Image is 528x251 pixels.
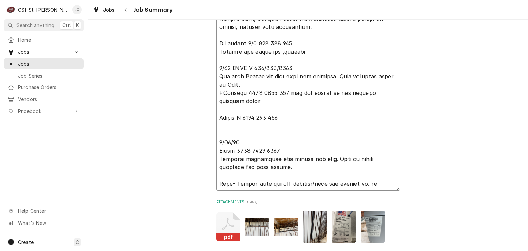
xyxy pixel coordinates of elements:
img: ktl6TwwLQFmuytqbJSKG [303,211,327,243]
img: AZfzMDPRQ9iBQAGOfbjz [245,218,269,236]
span: ( if any ) [244,200,257,204]
a: Purchase Orders [4,81,84,93]
span: Jobs [18,48,70,55]
div: CSI St. Louis's Avatar [6,5,16,14]
a: Job Series [4,70,84,81]
a: Go to Jobs [4,46,84,57]
span: Pricebook [18,108,70,115]
span: Create [18,239,34,245]
span: Search anything [16,22,54,29]
a: Home [4,34,84,45]
span: Job Summary [132,5,173,14]
a: Go to Pricebook [4,106,84,117]
img: aJd3DDa9TMm5Wo83jgst [361,211,385,243]
label: Attachments [216,199,400,205]
div: JG [72,5,82,14]
button: pdf [216,211,240,243]
div: CSI St. [PERSON_NAME] [18,6,68,13]
span: Help Center [18,207,79,215]
span: Vendors [18,96,80,103]
div: Jeff George's Avatar [72,5,82,14]
span: Purchase Orders [18,84,80,91]
a: Go to Help Center [4,205,84,217]
span: Ctrl [62,22,71,29]
span: C [76,239,79,246]
a: Jobs [90,4,118,15]
span: K [76,22,79,29]
button: Search anythingCtrlK [4,19,84,31]
span: Jobs [18,60,80,67]
span: Job Series [18,72,80,79]
span: What's New [18,219,79,227]
button: Navigate back [121,4,132,15]
div: C [6,5,16,14]
span: Jobs [103,6,115,13]
a: Go to What's New [4,217,84,229]
a: Vendors [4,94,84,105]
span: Home [18,36,80,43]
img: TPfLMuAwSROBYMXxhAf5 [274,218,298,236]
a: Jobs [4,58,84,69]
img: MBqyPYzQVK7hQKdHa4yw [332,211,356,243]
